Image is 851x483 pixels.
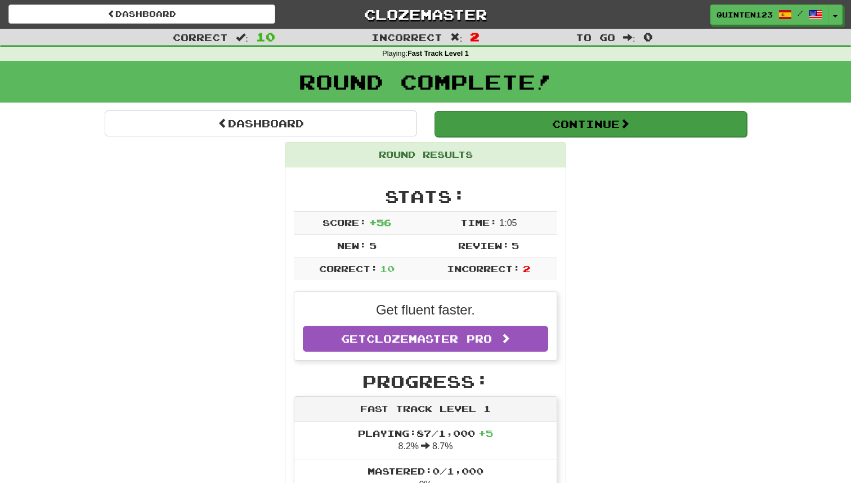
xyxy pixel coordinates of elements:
[435,111,747,137] button: Continue
[512,240,519,251] span: 5
[358,428,493,438] span: Playing: 87 / 1,000
[256,30,275,43] span: 10
[458,240,509,251] span: Review:
[368,466,483,476] span: Mastered: 0 / 1,000
[285,143,566,167] div: Round Results
[294,372,557,391] h2: Progress:
[643,30,653,43] span: 0
[303,300,548,320] p: Get fluent faster.
[105,110,417,136] a: Dashboard
[710,5,828,25] a: Quinten123 /
[294,397,557,422] div: Fast Track Level 1
[380,263,395,274] span: 10
[470,30,480,43] span: 2
[576,32,615,43] span: To go
[499,218,517,228] span: 1 : 0 5
[236,33,248,42] span: :
[369,240,377,251] span: 5
[450,33,463,42] span: :
[292,5,559,24] a: Clozemaster
[623,33,635,42] span: :
[523,263,530,274] span: 2
[4,70,847,93] h1: Round Complete!
[323,217,366,228] span: Score:
[294,187,557,206] h2: Stats:
[460,217,497,228] span: Time:
[798,9,803,17] span: /
[294,422,557,460] li: 8.2% 8.7%
[337,240,366,251] span: New:
[303,326,548,352] a: GetClozemaster Pro
[716,10,773,20] span: Quinten123
[319,263,378,274] span: Correct:
[478,428,493,438] span: + 5
[8,5,275,24] a: Dashboard
[371,32,442,43] span: Incorrect
[366,333,492,345] span: Clozemaster Pro
[369,217,391,228] span: + 56
[173,32,228,43] span: Correct
[447,263,520,274] span: Incorrect:
[407,50,469,57] strong: Fast Track Level 1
